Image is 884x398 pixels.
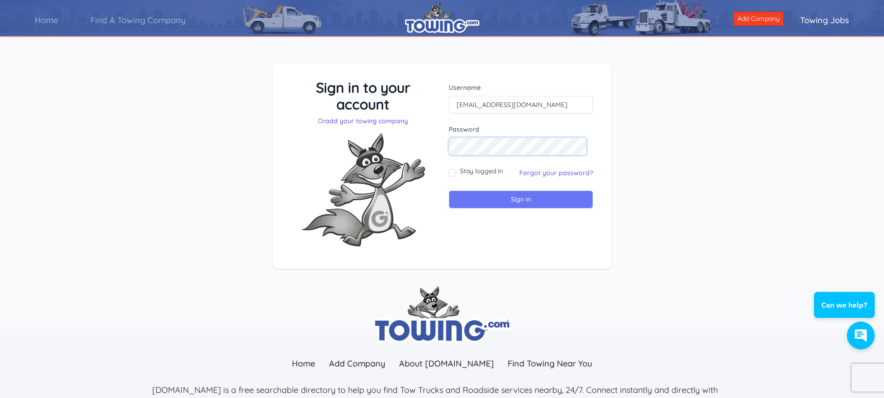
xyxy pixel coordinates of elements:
[519,169,593,177] a: Forgot your password?
[19,7,74,33] a: Home
[449,125,593,134] label: Password
[392,354,501,373] a: About [DOMAIN_NAME]
[501,354,599,373] a: Find Towing Near You
[449,190,593,208] input: Sign in
[460,166,503,176] label: Stay logged in
[322,354,392,373] a: Add Company
[74,7,202,33] a: Find A Towing Company
[325,117,408,125] a: add your towing company
[291,79,435,113] h3: Sign in to your account
[405,2,479,33] img: logo.png
[291,116,435,126] p: Or
[449,83,593,92] label: Username
[293,126,432,254] img: Fox-Excited.png
[373,286,512,343] img: towing
[733,12,784,26] a: Add Company
[285,354,322,373] a: Home
[808,266,884,359] iframe: Conversations
[784,7,865,33] a: Towing Jobs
